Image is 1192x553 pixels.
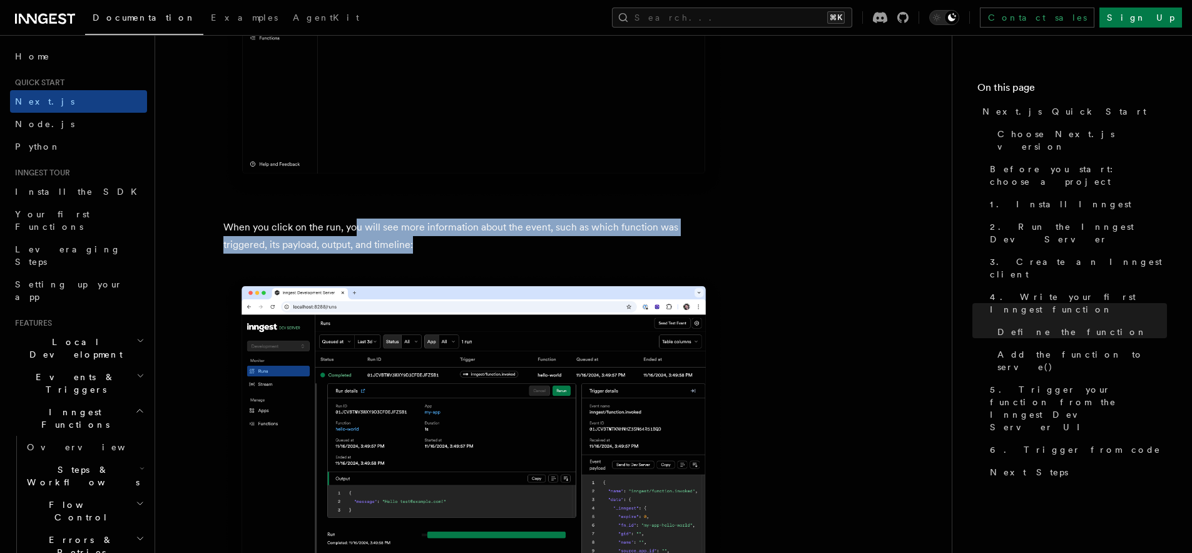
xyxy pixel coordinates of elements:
[223,219,724,254] p: When you click on the run, you will see more information about the event, such as which function ...
[15,244,121,267] span: Leveraging Steps
[15,279,123,302] span: Setting up your app
[22,494,147,529] button: Flow Control
[10,135,147,158] a: Python
[22,436,147,458] a: Overview
[990,163,1167,188] span: Before you start: choose a project
[997,348,1167,373] span: Add the function to serve()
[985,193,1167,215] a: 1. Install Inngest
[990,383,1167,433] span: 5. Trigger your function from the Inngest Dev Server UI
[15,209,89,232] span: Your first Functions
[10,180,147,203] a: Install the SDK
[22,458,147,494] button: Steps & Workflows
[985,438,1167,461] a: 6. Trigger from code
[85,4,203,35] a: Documentation
[10,45,147,68] a: Home
[27,442,156,452] span: Overview
[10,113,147,135] a: Node.js
[977,80,1167,100] h4: On this page
[985,378,1167,438] a: 5. Trigger your function from the Inngest Dev Server UI
[985,251,1167,286] a: 3. Create an Inngest client
[15,119,74,129] span: Node.js
[285,4,367,34] a: AgentKit
[10,406,135,431] span: Inngest Functions
[10,90,147,113] a: Next.js
[10,366,147,401] button: Events & Triggers
[10,401,147,436] button: Inngest Functions
[10,273,147,308] a: Setting up your app
[992,343,1167,378] a: Add the function to serve()
[211,13,278,23] span: Examples
[990,466,1068,478] span: Next Steps
[10,371,136,396] span: Events & Triggers
[997,326,1147,338] span: Define the function
[15,50,50,63] span: Home
[15,142,61,152] span: Python
[977,100,1167,123] a: Next.js Quick Start
[985,461,1167,483] a: Next Steps
[990,220,1167,245] span: 2. Run the Inngest Dev Server
[992,321,1167,343] a: Define the function
[10,203,147,238] a: Your first Functions
[293,13,359,23] span: AgentKit
[10,331,147,366] button: Local Development
[22,463,140,488] span: Steps & Workflows
[10,318,52,328] span: Features
[10,78,64,88] span: Quick start
[990,198,1131,210] span: 1. Install Inngest
[990,256,1167,281] span: 3. Create an Inngest client
[10,336,136,361] span: Local Development
[612,8,852,28] button: Search...⌘K
[929,10,959,25] button: Toggle dark mode
[985,158,1167,193] a: Before you start: choose a project
[10,238,147,273] a: Leveraging Steps
[997,128,1167,153] span: Choose Next.js version
[985,286,1167,321] a: 4. Write your first Inngest function
[982,105,1146,118] span: Next.js Quick Start
[990,291,1167,316] span: 4. Write your first Inngest function
[15,187,145,197] span: Install the SDK
[22,499,136,524] span: Flow Control
[93,13,196,23] span: Documentation
[15,96,74,106] span: Next.js
[827,11,845,24] kbd: ⌘K
[980,8,1094,28] a: Contact sales
[990,443,1161,456] span: 6. Trigger from code
[985,215,1167,251] a: 2. Run the Inngest Dev Server
[1099,8,1182,28] a: Sign Up
[992,123,1167,158] a: Choose Next.js version
[10,168,70,178] span: Inngest tour
[203,4,285,34] a: Examples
